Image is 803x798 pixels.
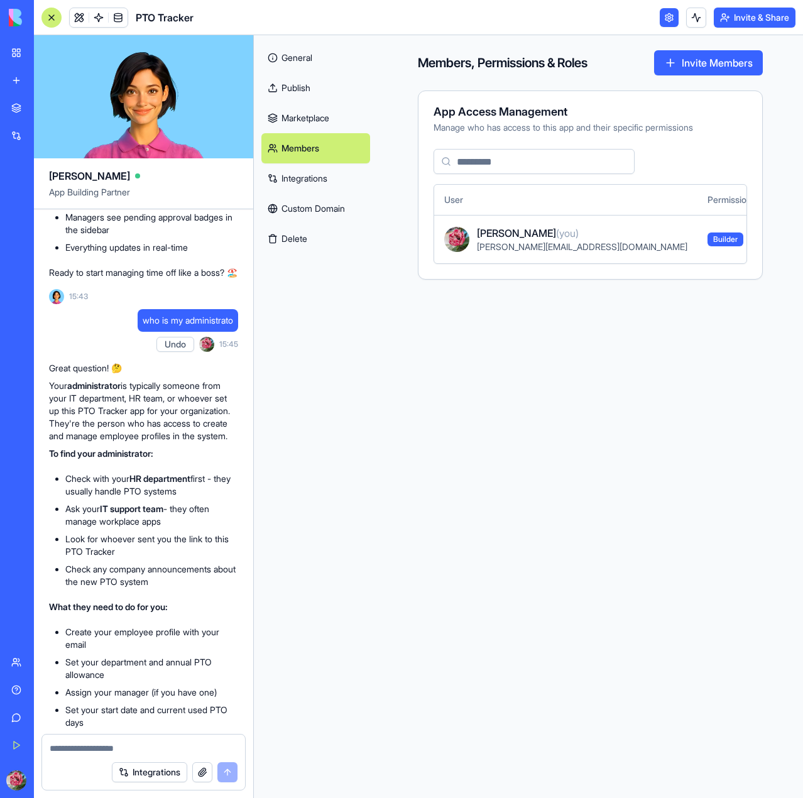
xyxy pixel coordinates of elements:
li: Everything updates in real-time [65,241,238,254]
li: Assign your manager (if you have one) [65,686,238,699]
span: (you) [556,227,579,239]
button: Invite Members [654,50,763,75]
strong: HR department [129,473,190,484]
li: Check with your first - they usually handle PTO systems [65,473,238,498]
span: who is my administrato [143,314,233,327]
img: ACg8ocJ2pz1Hz_kovcuLrSaewpxmoTbdLe_HG9OlAis2BuN3b8bbnaYZIA=s96-c [444,227,469,252]
p: Great question! 🤔 [49,362,238,374]
li: Check any company announcements about the new PTO system [65,563,238,588]
li: Set your start date and current used PTO days [65,704,238,729]
h4: Members, Permissions & Roles [418,54,587,72]
button: Delete [261,224,370,254]
span: 15:43 [69,292,88,302]
img: logo [9,9,87,26]
strong: administrator [67,380,121,391]
button: Undo [156,337,194,352]
img: ACg8ocJ2pz1Hz_kovcuLrSaewpxmoTbdLe_HG9OlAis2BuN3b8bbnaYZIA=s96-c [199,337,214,352]
span: PTO Tracker [136,10,194,25]
a: Marketplace [261,103,370,133]
th: User [434,185,697,215]
div: Manage who has access to this app and their specific permissions [434,121,748,134]
p: Ready to start managing time off like a boss? 🏖️ [49,266,238,279]
a: Integrations [261,163,370,194]
strong: To find your administrator: [49,448,153,459]
button: Invite & Share [714,8,795,28]
li: Create your employee profile with your email [65,626,238,651]
a: Members [261,133,370,163]
span: Builder [707,232,743,246]
button: Integrations [112,762,187,782]
span: [PERSON_NAME] [477,226,579,241]
div: App Access Management [434,106,748,118]
li: Set your department and annual PTO allowance [65,656,238,681]
li: Look for whoever sent you the link to this PTO Tracker [65,533,238,558]
span: 15:45 [219,339,238,349]
a: Publish [261,73,370,103]
li: Ask your - they often manage workplace apps [65,503,238,528]
img: Ella_00000_wcx2te.png [49,289,64,304]
li: Managers see pending approval badges in the sidebar [65,211,238,236]
span: [PERSON_NAME] [49,168,130,183]
strong: What they need to do for you: [49,601,168,612]
span: App Building Partner [49,186,238,209]
span: [PERSON_NAME][EMAIL_ADDRESS][DOMAIN_NAME] [477,241,687,252]
a: General [261,43,370,73]
p: Your is typically someone from your IT department, HR team, or whoever set up this PTO Tracker ap... [49,380,238,442]
a: Custom Domain [261,194,370,224]
strong: IT support team [100,503,163,514]
th: Permission [697,185,762,215]
img: ACg8ocJ2pz1Hz_kovcuLrSaewpxmoTbdLe_HG9OlAis2BuN3b8bbnaYZIA=s96-c [6,770,26,790]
